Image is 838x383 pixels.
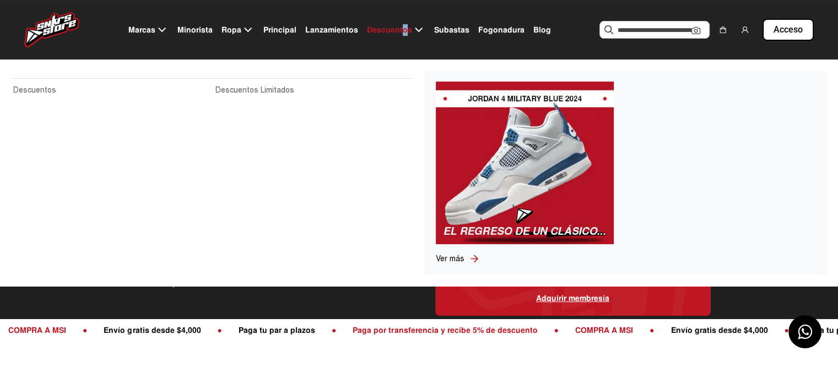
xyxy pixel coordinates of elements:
[633,325,637,335] font: ●
[536,292,609,305] a: Adquirir membresía
[774,24,803,35] font: Acceso
[740,25,749,34] img: usuario
[201,325,205,335] font: ●
[336,325,521,335] font: Paga por transferencia y recibe 5% de descuento
[434,25,469,35] font: Subastas
[177,25,213,35] font: Minorista
[537,325,542,335] font: ●
[128,25,155,35] font: Marcas
[13,84,209,96] a: Descuentos
[536,293,609,303] font: Adquirir membresía
[222,325,299,335] font: Paga tu par a plazos
[436,254,464,263] span: Ver más
[478,25,525,35] font: Fogonadura
[87,325,184,335] font: Envío gratis desde $4,000
[436,253,469,265] a: Ver más
[533,25,551,35] font: Blog
[767,325,772,335] font: ●
[215,84,411,96] a: Descuentos Limitados
[315,325,320,335] font: ●
[718,25,727,34] img: compras
[367,25,412,35] font: Descuentos
[691,26,700,35] img: Cámara
[305,25,358,35] font: Lanzamientos
[24,12,79,47] img: logo
[604,25,613,34] img: Buscar
[654,325,751,335] font: Envío gratis desde $4,000
[221,25,241,35] font: Ropa
[559,325,617,335] font: COMPRA A MSI
[263,25,296,35] font: Principal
